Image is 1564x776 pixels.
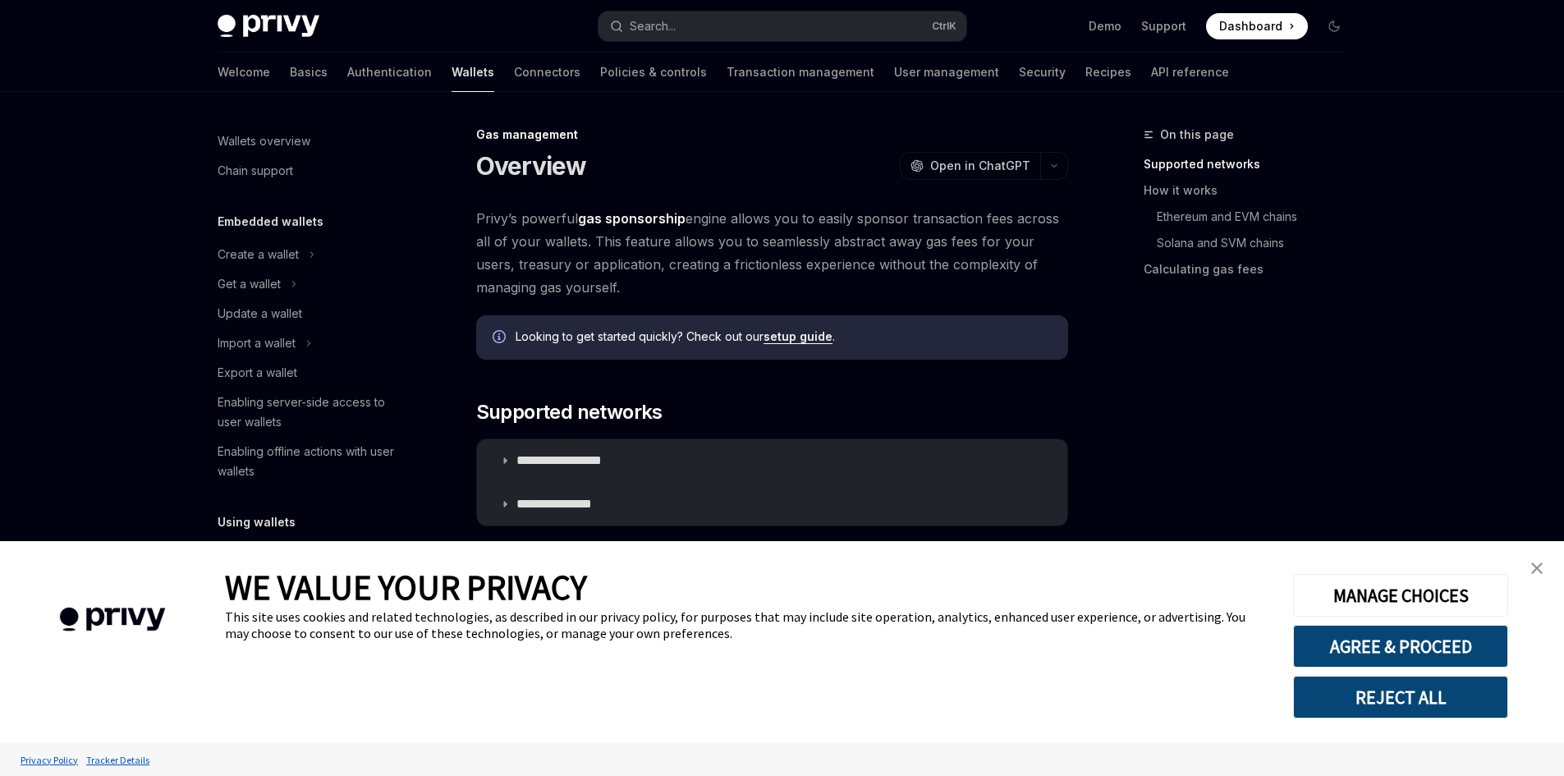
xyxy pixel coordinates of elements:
[225,566,587,608] span: WE VALUE YOUR PRIVACY
[218,274,281,294] div: Get a wallet
[1144,151,1360,177] a: Supported networks
[900,152,1040,180] button: Open in ChatGPT
[1019,53,1066,92] a: Security
[1206,13,1308,39] a: Dashboard
[218,245,299,264] div: Create a wallet
[1531,562,1543,574] img: close banner
[1321,13,1347,39] button: Toggle dark mode
[204,388,415,437] a: Enabling server-side access to user wallets
[1085,53,1131,92] a: Recipes
[218,363,297,383] div: Export a wallet
[930,158,1030,174] span: Open in ChatGPT
[1141,18,1186,34] a: Support
[218,393,405,432] div: Enabling server-side access to user wallets
[218,333,296,353] div: Import a wallet
[1151,53,1229,92] a: API reference
[218,15,319,38] img: dark logo
[290,53,328,92] a: Basics
[1089,18,1121,34] a: Demo
[600,53,707,92] a: Policies & controls
[225,608,1268,641] div: This site uses cookies and related technologies, as described in our privacy policy, for purposes...
[476,207,1068,299] span: Privy’s powerful engine allows you to easily sponsor transaction fees across all of your wallets....
[932,20,956,33] span: Ctrl K
[218,131,310,151] div: Wallets overview
[516,328,1052,345] span: Looking to get started quickly? Check out our .
[1144,256,1360,282] a: Calculating gas fees
[1293,625,1508,668] button: AGREE & PROCEED
[82,746,154,774] a: Tracker Details
[204,156,415,186] a: Chain support
[894,53,999,92] a: User management
[764,329,832,344] a: setup guide
[1144,230,1360,256] a: Solana and SVM chains
[476,399,663,425] span: Supported networks
[578,210,686,227] strong: gas sponsorship
[204,299,415,328] a: Update a wallet
[476,126,1068,143] div: Gas management
[218,442,405,481] div: Enabling offline actions with user wallets
[218,512,296,532] h5: Using wallets
[218,212,323,232] h5: Embedded wallets
[204,540,415,570] button: Toggle Ethereum section
[204,240,415,269] button: Toggle Create a wallet section
[25,584,200,655] img: company logo
[452,53,494,92] a: Wallets
[1520,552,1553,585] a: close banner
[204,126,415,156] a: Wallets overview
[1144,177,1360,204] a: How it works
[476,151,587,181] h1: Overview
[204,358,415,388] a: Export a wallet
[16,746,82,774] a: Privacy Policy
[599,11,966,41] button: Open search
[204,437,415,486] a: Enabling offline actions with user wallets
[1160,125,1234,145] span: On this page
[1293,676,1508,719] button: REJECT ALL
[514,53,580,92] a: Connectors
[1219,18,1282,34] span: Dashboard
[493,330,509,347] svg: Info
[218,53,270,92] a: Welcome
[630,16,676,36] div: Search...
[1293,574,1508,617] button: MANAGE CHOICES
[218,161,293,181] div: Chain support
[204,269,415,299] button: Toggle Get a wallet section
[727,53,874,92] a: Transaction management
[347,53,432,92] a: Authentication
[204,328,415,358] button: Toggle Import a wallet section
[218,304,302,324] div: Update a wallet
[1144,204,1360,230] a: Ethereum and EVM chains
